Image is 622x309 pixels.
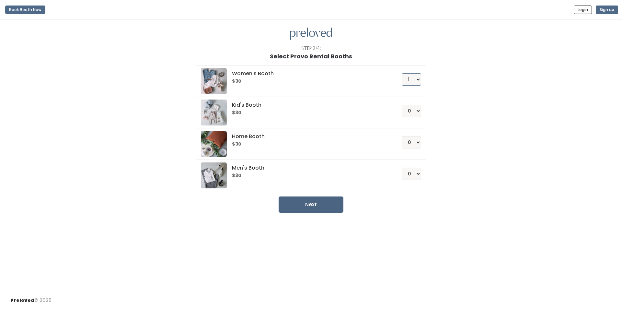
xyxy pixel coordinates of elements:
span: Preloved [10,297,34,303]
h1: Select Provo Rental Booths [270,53,352,60]
h5: Home Booth [232,134,386,139]
h5: Women's Booth [232,71,386,77]
div: Step 2/4: [301,45,321,52]
img: preloved logo [290,28,332,40]
div: © 2025 [10,292,52,304]
img: preloved logo [201,131,227,157]
h6: $30 [232,173,386,178]
button: Login [574,6,592,14]
img: preloved logo [201,100,227,125]
button: Sign up [596,6,618,14]
button: Next [279,196,343,213]
img: preloved logo [201,162,227,188]
h6: $30 [232,110,386,115]
h5: Men's Booth [232,165,386,171]
img: preloved logo [201,68,227,94]
h6: $30 [232,79,386,84]
a: Book Booth Now [5,3,45,17]
h6: $30 [232,142,386,147]
button: Book Booth Now [5,6,45,14]
h5: Kid's Booth [232,102,386,108]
